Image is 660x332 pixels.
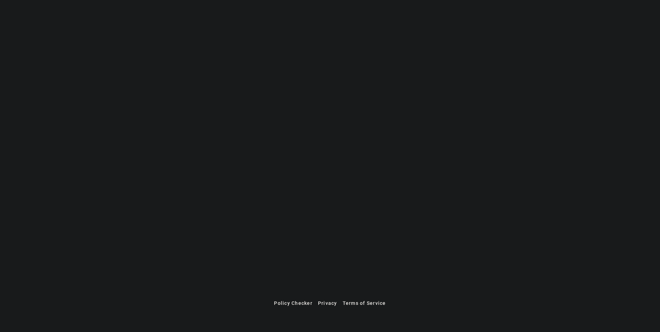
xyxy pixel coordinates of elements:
[343,300,386,306] span: Terms of Service
[274,300,312,306] span: Policy Checker
[315,297,340,309] button: Privacy
[340,297,389,309] button: Terms of Service
[271,297,315,309] button: Policy Checker
[318,300,337,306] span: Privacy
